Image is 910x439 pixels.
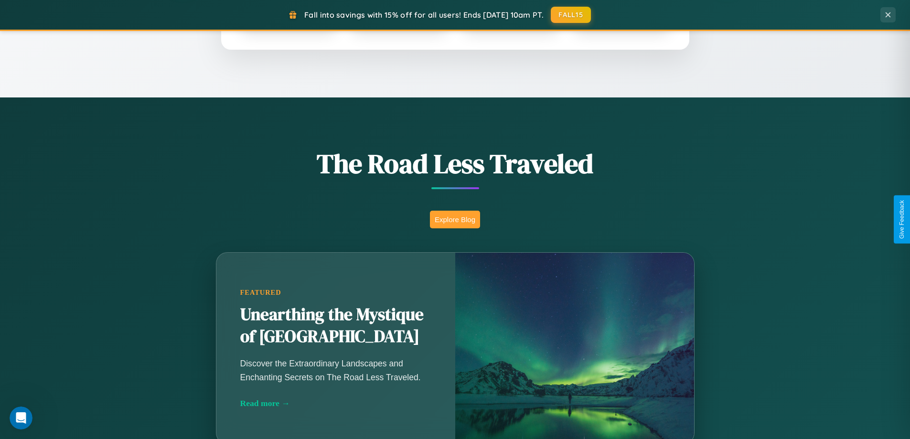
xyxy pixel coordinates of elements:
div: Read more → [240,398,431,408]
p: Discover the Extraordinary Landscapes and Enchanting Secrets on The Road Less Traveled. [240,357,431,384]
h2: Unearthing the Mystique of [GEOGRAPHIC_DATA] [240,304,431,348]
iframe: Intercom live chat [10,407,32,429]
button: FALL15 [551,7,591,23]
span: Fall into savings with 15% off for all users! Ends [DATE] 10am PT. [304,10,544,20]
div: Give Feedback [899,200,905,239]
div: Featured [240,289,431,297]
button: Explore Blog [430,211,480,228]
h1: The Road Less Traveled [169,145,742,182]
